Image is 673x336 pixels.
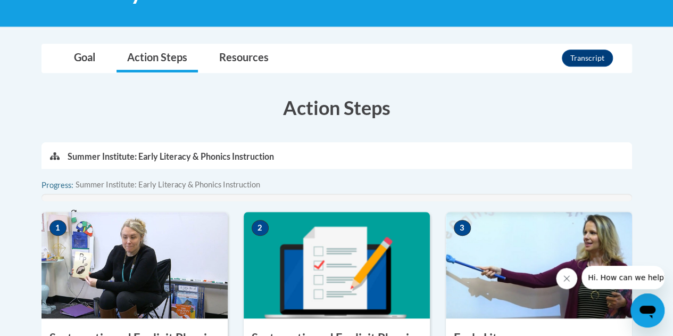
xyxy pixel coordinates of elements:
h3: Action Steps [41,94,632,121]
span: Hi. How can we help? [6,7,86,16]
span: Summer Institute: Early Literacy & Phonics Instruction [76,179,260,191]
iframe: Message from company [581,266,664,289]
a: Goal [63,44,106,72]
label: Progress: [41,179,103,191]
a: Resources [209,44,279,72]
span: 1 [49,220,67,236]
span: 3 [454,220,471,236]
iframe: Close message [556,268,577,289]
iframe: Button to launch messaging window [630,293,664,327]
button: Transcript [562,50,613,67]
span: 2 [252,220,269,236]
p: Summer Institute: Early Literacy & Phonics Instruction [68,151,274,162]
img: Course Image [446,212,632,318]
img: Course Image [41,212,228,318]
a: Action Steps [117,44,198,72]
img: Course Image [244,212,430,318]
